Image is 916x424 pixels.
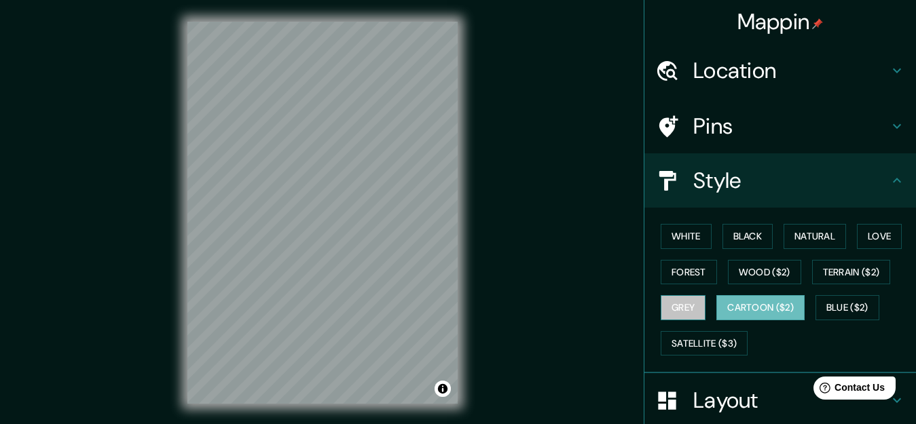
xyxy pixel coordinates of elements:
button: Love [857,224,902,249]
button: Terrain ($2) [812,260,891,285]
div: Location [644,43,916,98]
button: Toggle attribution [435,381,451,397]
div: Style [644,153,916,208]
iframe: Help widget launcher [795,371,901,409]
button: Natural [784,224,846,249]
h4: Layout [693,387,889,414]
h4: Mappin [737,8,824,35]
button: Black [722,224,773,249]
button: Forest [661,260,717,285]
h4: Location [693,57,889,84]
img: pin-icon.png [812,18,823,29]
button: Satellite ($3) [661,331,748,356]
h4: Pins [693,113,889,140]
button: White [661,224,712,249]
button: Cartoon ($2) [716,295,805,320]
button: Grey [661,295,706,320]
button: Wood ($2) [728,260,801,285]
canvas: Map [187,22,458,404]
button: Blue ($2) [816,295,879,320]
div: Pins [644,99,916,153]
h4: Style [693,167,889,194]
